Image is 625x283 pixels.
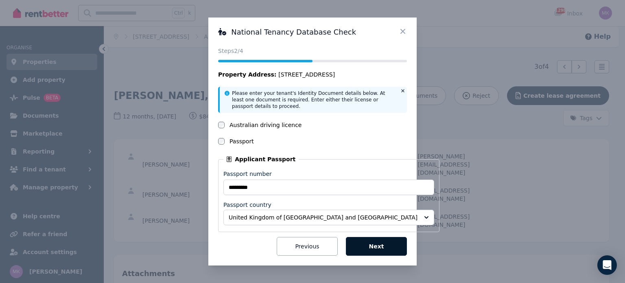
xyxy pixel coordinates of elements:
h3: National Tenancy Database Check [218,27,407,37]
div: Open Intercom Messenger [597,255,617,275]
label: Passport number [223,170,272,178]
button: Previous [277,237,338,256]
label: Passport country [223,202,271,208]
span: [STREET_ADDRESS] [278,70,335,79]
button: United Kingdom of [GEOGRAPHIC_DATA] and [GEOGRAPHIC_DATA] [223,210,434,225]
legend: Applicant Passport [223,155,299,163]
label: Passport [229,137,254,145]
p: Please enter your tenant's Identity Document details below. At least one document is required. En... [232,90,396,110]
p: Steps 2 /4 [218,47,407,55]
button: Next [346,237,407,256]
span: United Kingdom of [GEOGRAPHIC_DATA] and [GEOGRAPHIC_DATA] [229,213,417,222]
span: Property Address: [218,71,276,78]
label: Australian driving licence [229,121,302,129]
